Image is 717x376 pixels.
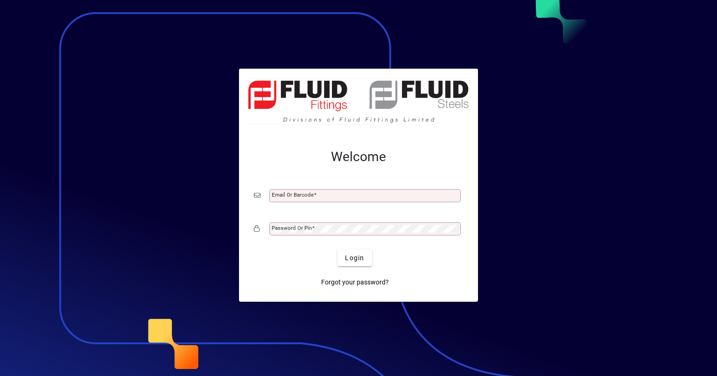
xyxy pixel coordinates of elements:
[272,225,312,231] mat-label: Password or Pin
[254,149,463,165] h2: Welcome
[337,249,372,266] button: Login
[345,253,364,263] span: Login
[272,192,314,198] mat-label: Email or Barcode
[321,277,389,287] span: Forgot your password?
[317,274,393,291] a: Forgot your password?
